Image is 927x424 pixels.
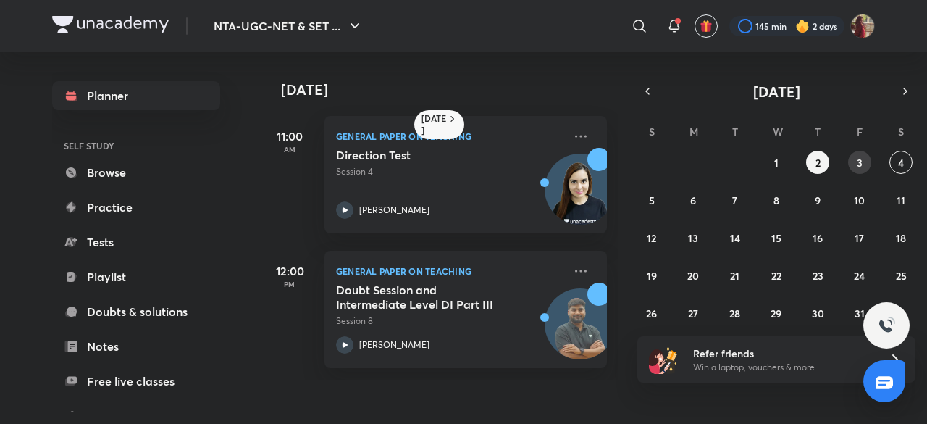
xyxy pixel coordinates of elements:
button: October 17, 2025 [848,226,871,249]
abbr: October 11, 2025 [897,194,905,207]
p: [PERSON_NAME] [359,204,429,217]
img: Avatar [545,162,615,231]
abbr: October 4, 2025 [898,156,904,170]
h4: [DATE] [281,81,621,99]
p: PM [261,280,319,288]
abbr: Thursday [815,125,821,138]
button: October 4, 2025 [889,151,913,174]
abbr: October 28, 2025 [729,307,740,320]
a: Notes [52,332,220,361]
abbr: October 26, 2025 [646,307,657,320]
h5: 11:00 [261,128,319,145]
a: Planner [52,81,220,110]
h5: Direction Test [336,148,516,162]
p: [PERSON_NAME] [359,338,429,352]
button: October 21, 2025 [723,264,747,287]
abbr: October 19, 2025 [647,269,657,283]
p: Win a laptop, vouchers & more [693,361,871,374]
a: Doubts & solutions [52,297,220,326]
abbr: October 18, 2025 [896,231,906,245]
h6: SELF STUDY [52,133,220,158]
abbr: Sunday [649,125,655,138]
img: Srishti Sharma [850,14,875,38]
button: October 10, 2025 [848,188,871,212]
p: Session 8 [336,315,563,328]
h5: 12:00 [261,262,319,280]
abbr: October 27, 2025 [688,307,698,320]
button: October 16, 2025 [806,226,829,249]
img: Company Logo [52,16,169,33]
button: October 9, 2025 [806,188,829,212]
button: October 24, 2025 [848,264,871,287]
abbr: October 31, 2025 [855,307,865,320]
abbr: October 30, 2025 [812,307,824,320]
abbr: October 1, 2025 [774,156,779,170]
abbr: October 10, 2025 [854,194,865,207]
abbr: Friday [857,125,863,138]
button: October 12, 2025 [640,226,663,249]
button: October 5, 2025 [640,188,663,212]
abbr: October 29, 2025 [771,307,781,320]
abbr: October 23, 2025 [813,269,823,283]
button: October 29, 2025 [765,302,788,325]
button: October 8, 2025 [765,188,788,212]
h5: Doubt Session and Intermediate Level DI Part III [336,283,516,312]
button: NTA-UGC-NET & SET ... [205,12,372,41]
abbr: October 2, 2025 [815,156,821,170]
button: October 19, 2025 [640,264,663,287]
abbr: Monday [689,125,698,138]
button: October 1, 2025 [765,151,788,174]
abbr: October 24, 2025 [854,269,865,283]
button: October 14, 2025 [723,226,747,249]
p: AM [261,145,319,154]
a: Practice [52,193,220,222]
button: October 23, 2025 [806,264,829,287]
a: Browse [52,158,220,187]
button: October 13, 2025 [681,226,705,249]
button: October 31, 2025 [848,302,871,325]
abbr: Tuesday [732,125,738,138]
p: General Paper on Teaching [336,128,563,145]
button: October 15, 2025 [765,226,788,249]
button: October 11, 2025 [889,188,913,212]
abbr: October 20, 2025 [687,269,699,283]
abbr: October 22, 2025 [771,269,781,283]
h6: Refer friends [693,346,871,361]
button: avatar [695,14,718,38]
span: [DATE] [753,82,800,101]
button: October 30, 2025 [806,302,829,325]
abbr: October 25, 2025 [896,269,907,283]
button: October 18, 2025 [889,226,913,249]
abbr: October 8, 2025 [773,194,779,207]
h6: [DATE] [421,113,447,136]
img: avatar [700,20,713,33]
abbr: Wednesday [773,125,783,138]
abbr: October 16, 2025 [813,231,823,245]
abbr: October 15, 2025 [771,231,781,245]
abbr: October 12, 2025 [647,231,656,245]
button: October 26, 2025 [640,302,663,325]
p: Session 4 [336,165,563,178]
abbr: October 9, 2025 [815,194,821,207]
abbr: October 13, 2025 [688,231,698,245]
abbr: October 17, 2025 [855,231,864,245]
img: streak [795,19,810,33]
img: referral [649,345,678,374]
abbr: October 14, 2025 [730,231,740,245]
button: October 7, 2025 [723,188,747,212]
p: General Paper on Teaching [336,262,563,280]
img: ttu [878,317,895,334]
button: October 6, 2025 [681,188,705,212]
button: [DATE] [658,81,895,101]
abbr: October 3, 2025 [857,156,863,170]
button: October 22, 2025 [765,264,788,287]
a: Playlist [52,262,220,291]
abbr: October 7, 2025 [732,194,737,207]
button: October 25, 2025 [889,264,913,287]
button: October 27, 2025 [681,302,705,325]
a: Tests [52,228,220,257]
a: Free live classes [52,367,220,396]
img: Avatar [545,296,615,366]
button: October 3, 2025 [848,151,871,174]
abbr: Saturday [898,125,904,138]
